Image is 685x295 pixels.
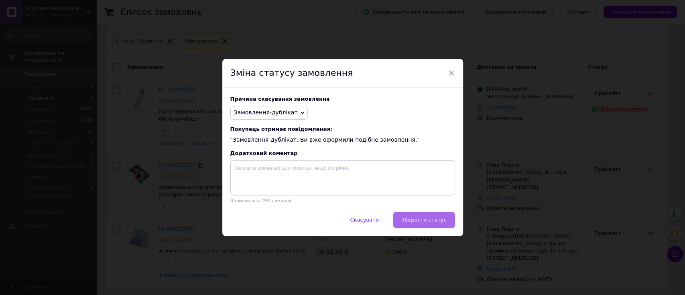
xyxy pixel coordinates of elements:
span: Скасувати [350,217,378,223]
p: Залишилось: 250 символів [230,198,455,203]
div: Зміна статусу замовлення [222,59,463,88]
span: Зберегти статус [401,217,447,223]
span: Замовлення-дублікат [234,109,298,116]
button: Зберегти статус [393,212,455,228]
span: × [448,66,455,80]
div: Додатковий коментар [230,150,455,156]
button: Скасувати [341,212,387,228]
div: Причина скасування замовлення [230,96,455,102]
span: Покупець отримає повідомлення: [230,126,455,132]
div: "Замовлення-дублікат. Ви вже оформили подібне замовлення." [230,126,455,144]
